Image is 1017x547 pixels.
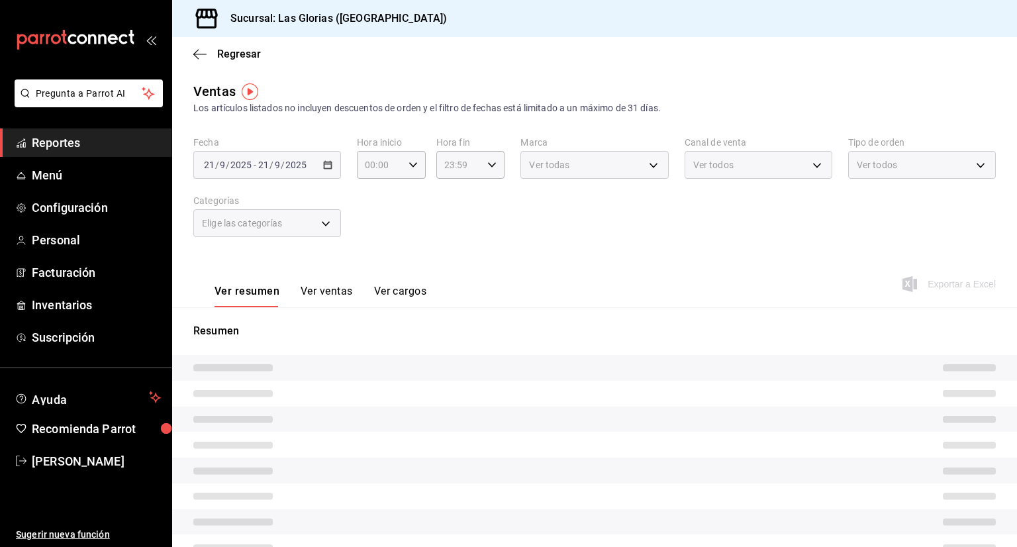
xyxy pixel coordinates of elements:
[193,323,996,339] p: Resumen
[285,160,307,170] input: ----
[436,138,505,147] label: Hora fin
[269,160,273,170] span: /
[219,160,226,170] input: --
[16,528,161,542] span: Sugerir nueva función
[193,138,341,147] label: Fecha
[32,328,161,346] span: Suscripción
[217,48,261,60] span: Regresar
[220,11,447,26] h3: Sucursal: Las Glorias ([GEOGRAPHIC_DATA])
[32,134,161,152] span: Reportes
[202,217,283,230] span: Elige las categorías
[274,160,281,170] input: --
[32,166,161,184] span: Menú
[254,160,256,170] span: -
[36,87,142,101] span: Pregunta a Parrot AI
[193,196,341,205] label: Categorías
[258,160,269,170] input: --
[32,389,144,405] span: Ayuda
[685,138,832,147] label: Canal de venta
[857,158,897,172] span: Ver todos
[301,285,353,307] button: Ver ventas
[520,138,668,147] label: Marca
[32,296,161,314] span: Inventarios
[32,264,161,281] span: Facturación
[203,160,215,170] input: --
[357,138,426,147] label: Hora inicio
[193,48,261,60] button: Regresar
[242,83,258,100] img: Tooltip marker
[9,96,163,110] a: Pregunta a Parrot AI
[32,420,161,438] span: Recomienda Parrot
[193,101,996,115] div: Los artículos listados no incluyen descuentos de orden y el filtro de fechas está limitado a un m...
[215,160,219,170] span: /
[226,160,230,170] span: /
[693,158,734,172] span: Ver todos
[193,81,236,101] div: Ventas
[374,285,427,307] button: Ver cargos
[281,160,285,170] span: /
[32,199,161,217] span: Configuración
[32,452,161,470] span: [PERSON_NAME]
[529,158,569,172] span: Ver todas
[146,34,156,45] button: open_drawer_menu
[215,285,279,307] button: Ver resumen
[215,285,426,307] div: navigation tabs
[230,160,252,170] input: ----
[15,79,163,107] button: Pregunta a Parrot AI
[32,231,161,249] span: Personal
[848,138,996,147] label: Tipo de orden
